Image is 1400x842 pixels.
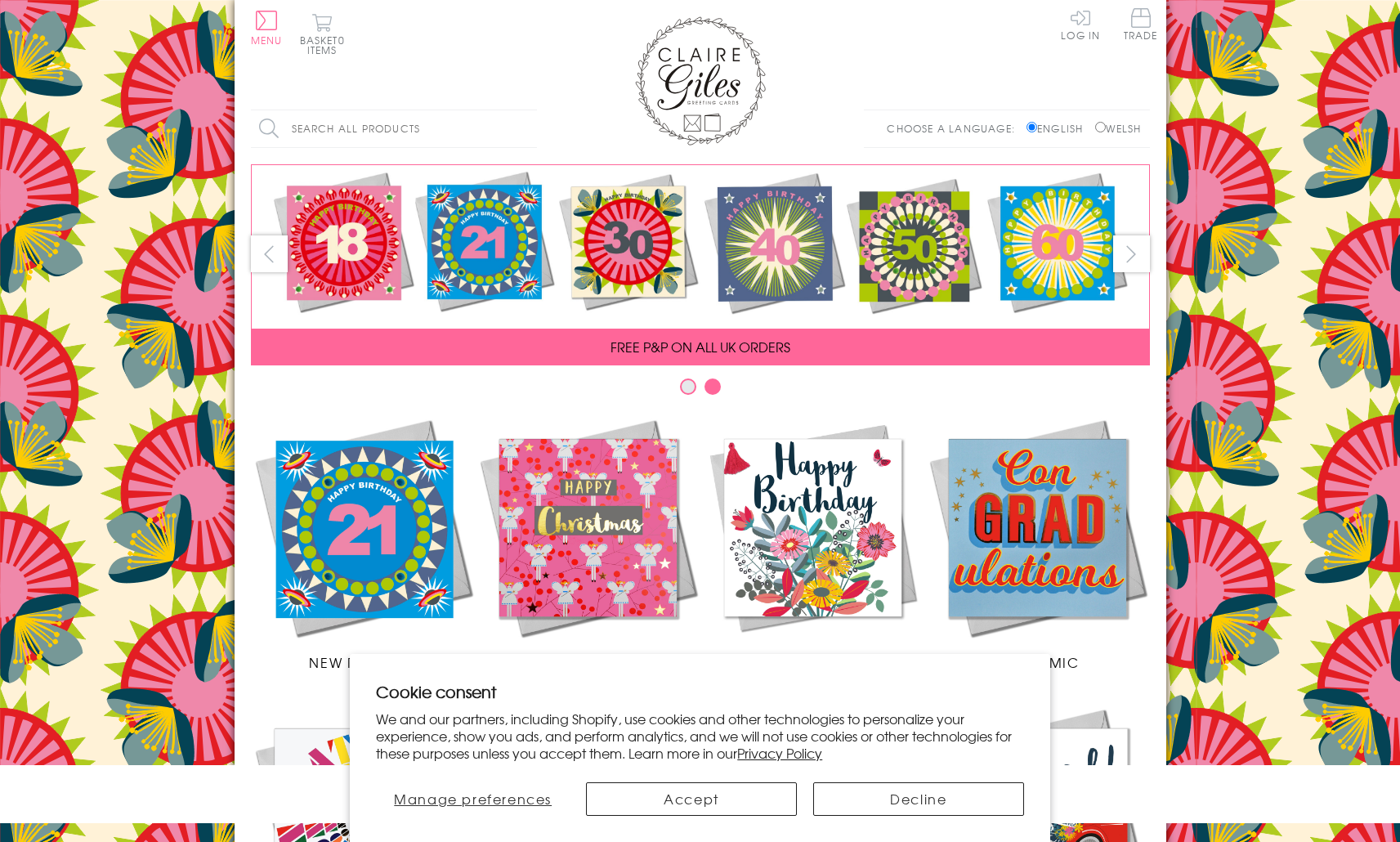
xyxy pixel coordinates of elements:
p: We and our partners, including Shopify, use cookies and other technologies to personalize your ex... [376,710,1024,761]
span: 0 items [307,33,345,57]
input: Search [521,110,537,147]
label: English [1027,121,1091,136]
h2: Cookie consent [376,680,1024,703]
span: New Releases [309,652,416,672]
label: Welsh [1095,121,1142,136]
button: prev [251,235,288,272]
a: Log In [1061,8,1100,40]
button: Accept [586,782,797,816]
a: Trade [1124,8,1158,43]
input: English [1027,122,1037,132]
span: Birthdays [773,652,852,672]
a: New Releases [251,415,476,672]
span: Menu [251,33,283,47]
img: Claire Giles Greetings Cards [635,16,766,146]
a: Academic [925,415,1150,672]
input: Welsh [1095,122,1106,132]
span: Christmas [546,652,629,672]
a: Christmas [476,415,700,672]
span: FREE P&P ON ALL UK ORDERS [611,337,790,356]
span: Manage preferences [394,789,552,808]
div: Carousel Pagination [251,378,1150,403]
button: Carousel Page 1 [680,378,696,395]
button: Manage preferences [376,782,570,816]
button: Menu [251,11,283,45]
a: Privacy Policy [737,743,822,763]
input: Search all products [251,110,537,147]
span: Trade [1124,8,1158,40]
button: Decline [813,782,1024,816]
p: Choose a language: [887,121,1023,136]
a: Birthdays [700,415,925,672]
span: Academic [995,652,1080,672]
button: Basket0 items [300,13,345,55]
button: next [1113,235,1150,272]
button: Carousel Page 2 (Current Slide) [704,378,721,395]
